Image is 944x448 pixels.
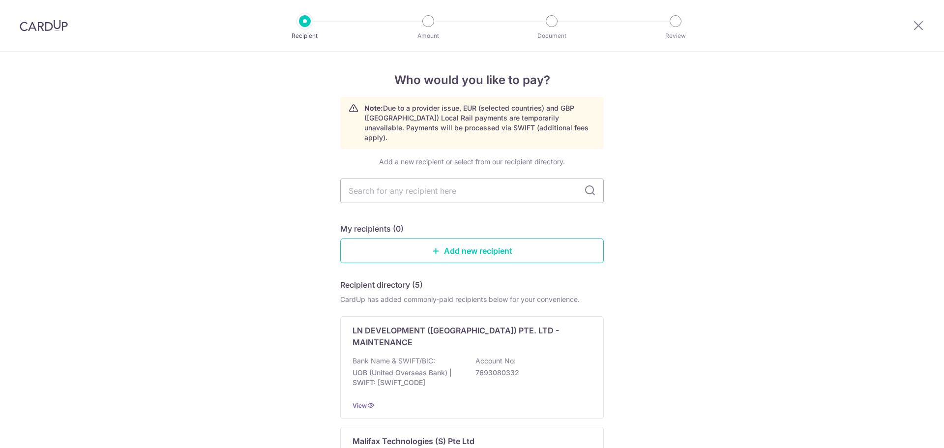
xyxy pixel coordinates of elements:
[353,356,435,366] p: Bank Name & SWIFT/BIC:
[639,31,712,41] p: Review
[475,356,516,366] p: Account No:
[515,31,588,41] p: Document
[268,31,341,41] p: Recipient
[364,103,595,143] p: Due to a provider issue, EUR (selected countries) and GBP ([GEOGRAPHIC_DATA]) Local Rail payments...
[353,435,474,447] p: Malifax Technologies (S) Pte Ltd
[340,239,604,263] a: Add new recipient
[340,179,604,203] input: Search for any recipient here
[20,20,68,31] img: CardUp
[340,279,423,291] h5: Recipient directory (5)
[881,418,934,443] iframe: Opens a widget where you can find more information
[392,31,465,41] p: Amount
[340,223,404,235] h5: My recipients (0)
[340,157,604,167] div: Add a new recipient or select from our recipient directory.
[364,104,383,112] strong: Note:
[340,71,604,89] h4: Who would you like to pay?
[353,402,367,409] a: View
[475,368,586,378] p: 7693080332
[340,295,604,304] div: CardUp has added commonly-paid recipients below for your convenience.
[353,368,463,388] p: UOB (United Overseas Bank) | SWIFT: [SWIFT_CODE]
[353,325,580,348] p: LN DEVELOPMENT ([GEOGRAPHIC_DATA]) PTE. LTD - MAINTENANCE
